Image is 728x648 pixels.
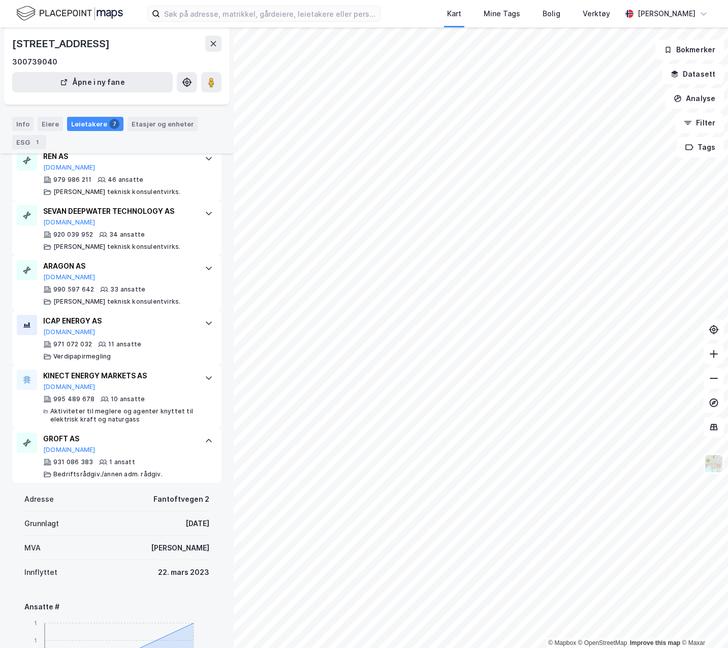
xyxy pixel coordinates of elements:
[160,6,380,21] input: Søk på adresse, matrikkel, gårdeiere, leietakere eller personer
[109,458,135,466] div: 1 ansatt
[153,493,209,505] div: Fantoftvegen 2
[53,395,94,403] div: 995 489 678
[12,117,34,131] div: Info
[158,566,209,578] div: 22. mars 2023
[53,340,92,348] div: 971 072 032
[34,620,37,626] tspan: 1
[43,164,96,172] button: [DOMAIN_NAME]
[24,601,209,613] div: Ansatte #
[53,176,91,184] div: 979 986 211
[53,470,163,478] div: Bedriftsrådgiv./annen adm. rådgiv.
[12,135,46,149] div: ESG
[132,119,194,128] div: Etasjer og enheter
[43,218,96,226] button: [DOMAIN_NAME]
[53,352,111,361] div: Verdipapirmegling
[110,285,145,294] div: 33 ansatte
[704,454,723,473] img: Z
[548,639,576,646] a: Mapbox
[662,64,724,84] button: Datasett
[43,260,195,272] div: ARAGON AS
[43,273,96,281] button: [DOMAIN_NAME]
[34,637,37,643] tspan: 1
[109,231,145,239] div: 34 ansatte
[43,315,195,327] div: ICAP ENERGY AS
[43,446,96,454] button: [DOMAIN_NAME]
[677,137,724,157] button: Tags
[665,88,724,109] button: Analyse
[108,340,141,348] div: 11 ansatte
[43,205,195,217] div: SEVAN DEEPWATER TECHNOLOGY AS
[24,517,59,530] div: Grunnlagt
[43,383,96,391] button: [DOMAIN_NAME]
[583,8,610,20] div: Verktøy
[108,176,143,184] div: 46 ansatte
[67,117,123,131] div: Leietakere
[638,8,695,20] div: [PERSON_NAME]
[43,370,195,382] div: KINECT ENERGY MARKETS AS
[109,119,119,129] div: 7
[53,231,93,239] div: 920 039 952
[53,285,94,294] div: 990 597 642
[24,542,41,554] div: MVA
[24,566,57,578] div: Innflyttet
[12,56,57,68] div: 300739040
[447,8,461,20] div: Kart
[630,639,680,646] a: Improve this map
[484,8,520,20] div: Mine Tags
[16,5,123,22] img: logo.f888ab2527a4732fd821a326f86c7f29.svg
[43,150,195,163] div: REN AS
[12,36,112,52] div: [STREET_ADDRESS]
[43,433,195,445] div: GROFT AS
[32,137,42,147] div: 1
[50,407,195,424] div: Aktiviteter til meglere og agenter knyttet til elektrisk kraft og naturgass
[185,517,209,530] div: [DATE]
[655,40,724,60] button: Bokmerker
[111,395,145,403] div: 10 ansatte
[24,493,54,505] div: Adresse
[38,117,63,131] div: Eiere
[677,599,728,648] iframe: Chat Widget
[543,8,560,20] div: Bolig
[53,458,93,466] div: 931 086 383
[12,72,173,92] button: Åpne i ny fane
[578,639,627,646] a: OpenStreetMap
[675,113,724,133] button: Filter
[53,188,180,196] div: [PERSON_NAME] teknisk konsulentvirks.
[151,542,209,554] div: [PERSON_NAME]
[43,328,96,336] button: [DOMAIN_NAME]
[53,298,180,306] div: [PERSON_NAME] teknisk konsulentvirks.
[53,243,180,251] div: [PERSON_NAME] teknisk konsulentvirks.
